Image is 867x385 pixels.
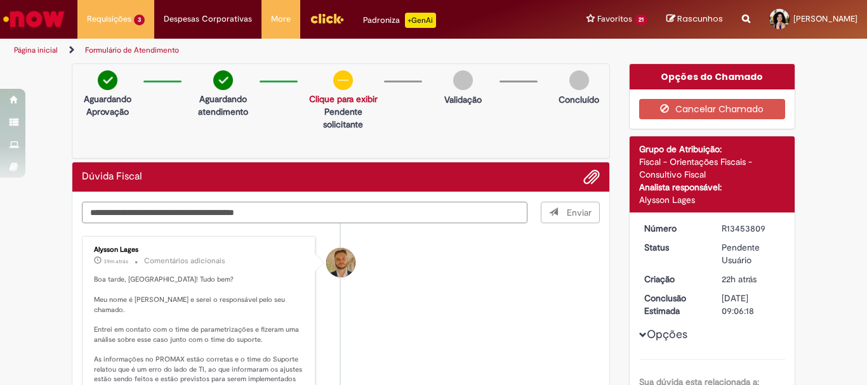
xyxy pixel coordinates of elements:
[309,93,378,105] a: Clique para exibir
[639,193,786,206] div: Alysson Lages
[635,241,713,254] dt: Status
[793,13,857,24] span: [PERSON_NAME]
[722,292,781,317] div: [DATE] 09:06:18
[310,9,344,28] img: click_logo_yellow_360x200.png
[164,13,252,25] span: Despesas Corporativas
[14,45,58,55] a: Página inicial
[144,256,225,266] small: Comentários adicionais
[94,246,305,254] div: Alysson Lages
[103,258,128,265] span: 39m atrás
[85,45,179,55] a: Formulário de Atendimento
[363,13,436,28] div: Padroniza
[639,99,786,119] button: Cancelar Chamado
[103,258,128,265] time: 28/08/2025 14:03:45
[98,70,117,90] img: check-circle-green.png
[309,105,378,131] p: Pendente solicitante
[722,222,781,235] div: R13453809
[82,171,142,183] h2: Dúvida Fiscal Histórico de tíquete
[559,93,599,106] p: Concluído
[635,292,713,317] dt: Conclusão Estimada
[326,248,355,277] div: Alysson Lages
[82,202,527,224] textarea: Digite sua mensagem aqui...
[630,64,795,89] div: Opções do Chamado
[635,273,713,285] dt: Criação
[639,181,786,193] div: Analista responsável:
[597,13,632,25] span: Favoritos
[666,13,723,25] a: Rascunhos
[193,93,253,118] p: Aguardando atendimento
[722,241,781,266] div: Pendente Usuário
[453,70,473,90] img: img-circle-grey.png
[405,13,436,28] p: +GenAi
[333,70,353,90] img: circle-minus.png
[639,143,786,155] div: Grupo de Atribuição:
[1,6,67,32] img: ServiceNow
[10,39,569,62] ul: Trilhas de página
[444,93,482,106] p: Validação
[213,70,233,90] img: check-circle-green.png
[134,15,145,25] span: 3
[77,93,137,118] p: Aguardando Aprovação
[722,273,757,285] span: 22h atrás
[722,273,757,285] time: 27/08/2025 17:06:16
[569,70,589,90] img: img-circle-grey.png
[271,13,291,25] span: More
[639,155,786,181] div: Fiscal - Orientações Fiscais - Consultivo Fiscal
[583,169,600,185] button: Adicionar anexos
[87,13,131,25] span: Requisições
[722,273,781,285] div: 27/08/2025 17:06:16
[635,222,713,235] dt: Número
[677,13,723,25] span: Rascunhos
[635,15,647,25] span: 21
